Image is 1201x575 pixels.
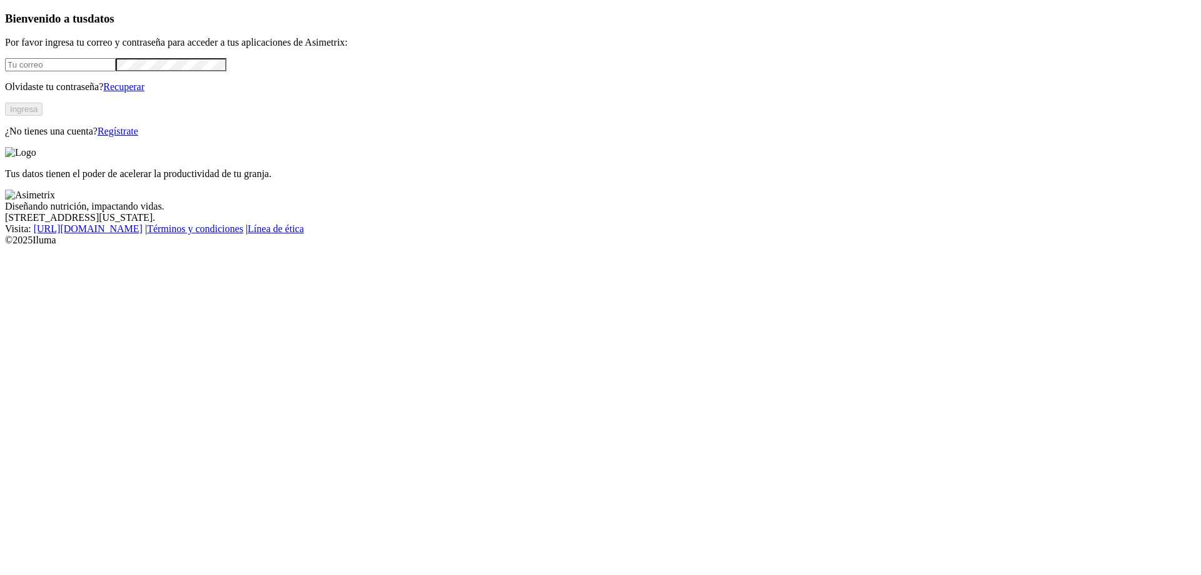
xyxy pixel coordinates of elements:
p: Por favor ingresa tu correo y contraseña para acceder a tus aplicaciones de Asimetrix: [5,37,1196,48]
a: Términos y condiciones [147,223,243,234]
div: [STREET_ADDRESS][US_STATE]. [5,212,1196,223]
h3: Bienvenido a tus [5,12,1196,26]
div: © 2025 Iluma [5,235,1196,246]
div: Diseñando nutrición, impactando vidas. [5,201,1196,212]
p: Tus datos tienen el poder de acelerar la productividad de tu granja. [5,168,1196,180]
p: Olvidaste tu contraseña? [5,81,1196,93]
input: Tu correo [5,58,116,71]
div: Visita : | | [5,223,1196,235]
img: Logo [5,147,36,158]
p: ¿No tienes una cuenta? [5,126,1196,137]
a: [URL][DOMAIN_NAME] [34,223,143,234]
button: Ingresa [5,103,43,116]
a: Línea de ética [248,223,304,234]
a: Recuperar [103,81,144,92]
img: Asimetrix [5,190,55,201]
span: datos [88,12,114,25]
a: Regístrate [98,126,138,136]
